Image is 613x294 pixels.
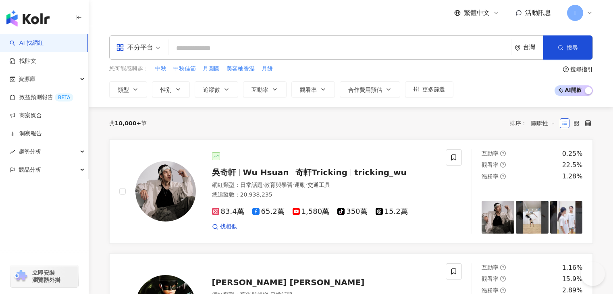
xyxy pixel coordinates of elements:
[118,87,129,93] span: 類型
[19,70,35,88] span: 資源庫
[203,87,220,93] span: 追蹤數
[376,207,408,216] span: 15.2萬
[500,288,506,293] span: question-circle
[482,173,499,180] span: 漲粉率
[109,139,593,244] a: KOL Avatar吳奇軒Wu Hsuan奇軒Trickingtricking_wu網紅類型：日常話題·教育與學習·運動·交通工具總追蹤數：20,938,23583.4萬65.2萬1,580萬3...
[252,207,285,216] span: 65.2萬
[160,87,172,93] span: 性別
[10,265,78,287] a: chrome extension立即安裝 瀏覽器外掛
[212,181,436,189] div: 網紅類型 ：
[10,112,42,120] a: 商案媒合
[109,81,147,97] button: 類型
[294,182,305,188] span: 運動
[482,201,514,234] img: post-image
[567,44,578,51] span: 搜尋
[482,275,499,282] span: 觀看率
[305,182,307,188] span: ·
[173,64,196,73] button: 中秋佳節
[203,65,220,73] span: 月圓圓
[10,130,42,138] a: 洞察報告
[562,161,583,170] div: 22.5%
[500,276,506,282] span: question-circle
[562,263,583,272] div: 1.16%
[422,86,445,93] span: 更多篩選
[340,81,400,97] button: 合作費用預估
[337,207,367,216] span: 350萬
[212,277,365,287] span: [PERSON_NAME] [PERSON_NAME]
[515,45,521,51] span: environment
[523,44,543,51] div: 台灣
[261,64,273,73] button: 月餅
[562,172,583,181] div: 1.28%
[135,161,196,222] img: KOL Avatar
[581,262,605,286] iframe: Help Scout Beacon - Open
[243,168,289,177] span: Wu Hsuan
[300,87,317,93] span: 觀看率
[570,66,593,72] div: 搜尋指引
[212,207,244,216] span: 83.4萬
[293,182,294,188] span: ·
[243,81,287,97] button: 互動率
[10,39,44,47] a: searchAI 找網紅
[464,8,490,17] span: 繁體中文
[155,64,167,73] button: 中秋
[155,65,166,73] span: 中秋
[563,66,569,72] span: question-circle
[354,168,407,177] span: tricking_wu
[6,10,50,27] img: logo
[482,161,499,168] span: 觀看率
[482,287,499,294] span: 漲粉率
[516,201,549,234] img: post-image
[510,117,560,130] div: 排序：
[152,81,190,97] button: 性別
[220,223,237,231] span: 找相似
[293,207,330,216] span: 1,580萬
[10,93,73,101] a: 效益預測報告BETA
[32,269,60,284] span: 立即安裝 瀏覽器外掛
[10,57,36,65] a: 找貼文
[116,43,124,52] span: appstore
[574,8,576,17] span: I
[212,168,236,177] span: 吳奇軒
[348,87,382,93] span: 合作費用預估
[13,270,29,283] img: chrome extension
[500,265,506,270] span: question-circle
[116,41,153,54] div: 不分平台
[202,64,220,73] button: 月圓圓
[10,149,15,155] span: rise
[405,81,453,97] button: 更多篩選
[226,64,255,73] button: 美容柚香澡
[251,87,268,93] span: 互動率
[550,201,583,234] img: post-image
[195,81,238,97] button: 追蹤數
[262,65,273,73] span: 月餅
[562,275,583,284] div: 15.9%
[19,161,41,179] span: 競品分析
[500,151,506,156] span: question-circle
[562,149,583,158] div: 0.25%
[543,35,592,60] button: 搜尋
[19,143,41,161] span: 趨勢分析
[109,120,147,126] div: 共 筆
[500,174,506,179] span: question-circle
[212,191,436,199] div: 總追蹤數 ： 20,938,235
[109,65,149,73] span: 您可能感興趣：
[264,182,293,188] span: 教育與學習
[531,117,555,130] span: 關聯性
[115,120,141,126] span: 10,000+
[525,9,551,17] span: 活動訊息
[482,264,499,271] span: 互動率
[263,182,264,188] span: ·
[500,162,506,168] span: question-circle
[212,223,237,231] a: 找相似
[173,65,196,73] span: 中秋佳節
[291,81,335,97] button: 觀看率
[482,150,499,157] span: 互動率
[226,65,255,73] span: 美容柚香澡
[295,168,347,177] span: 奇軒Tricking
[308,182,330,188] span: 交通工具
[240,182,263,188] span: 日常話題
